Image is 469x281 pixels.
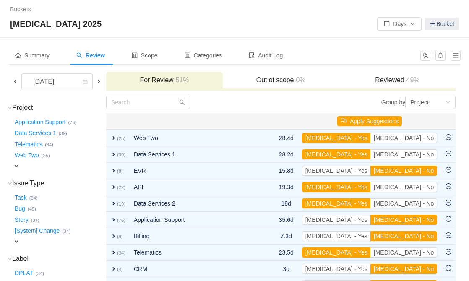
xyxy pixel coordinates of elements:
small: (34) [45,142,53,147]
button: Task [13,191,29,204]
h3: Label [13,255,105,263]
h3: Reviewed [343,76,451,84]
button: [MEDICAL_DATA] - No [370,133,437,143]
span: expand [110,233,117,239]
td: 7.3d [275,228,298,245]
i: icon: minus-circle [446,200,451,206]
td: Application Support [130,212,260,228]
small: (19) [117,201,125,206]
td: 23.5d [275,245,298,261]
i: icon: search [76,52,82,58]
td: Web Two [130,130,260,146]
small: (49) [28,206,36,211]
button: [MEDICAL_DATA] - No [370,166,437,176]
i: icon: calendar [83,79,88,85]
button: [MEDICAL_DATA] - Yes [302,198,371,208]
i: icon: minus-circle [446,249,451,255]
small: (25) [117,136,125,141]
button: [MEDICAL_DATA] - No [370,264,437,274]
small: (22) [117,185,125,190]
button: [MEDICAL_DATA] - No [370,247,437,258]
small: (76) [117,218,125,223]
button: Bug [13,202,28,216]
button: [MEDICAL_DATA] - Yes [302,166,371,176]
small: (9) [117,169,123,174]
small: (34) [62,229,70,234]
i: icon: down [446,100,451,106]
button: icon: menu [451,51,461,61]
button: Telematics [13,138,45,151]
i: icon: control [132,52,138,58]
td: Telematics [130,245,260,261]
a: Buckets [10,6,31,13]
button: Application Support [13,115,68,129]
i: icon: minus-circle [446,151,451,156]
button: icon: bell [435,51,446,61]
small: (9) [117,234,123,239]
td: EVR [130,163,260,179]
span: Summary [15,52,50,59]
input: Search [106,96,190,109]
small: (25) [42,153,50,158]
span: expand [13,238,20,245]
button: icon: team [420,51,430,61]
button: [MEDICAL_DATA] - No [370,198,437,208]
span: expand [110,151,117,158]
span: expand [110,135,117,141]
div: Group by [281,96,456,109]
span: 0% [294,76,305,83]
span: Scope [132,52,158,59]
button: icon: calendarDaysicon: down [377,17,422,31]
td: 35.6d [275,212,298,228]
i: icon: minus-circle [446,232,451,238]
span: Review [76,52,105,59]
h3: Out of scope [227,76,335,84]
td: 18d [275,195,298,212]
button: [MEDICAL_DATA] - Yes [302,264,371,274]
button: [MEDICAL_DATA] - Yes [302,182,371,192]
td: 3d [275,261,298,277]
i: icon: search [179,99,185,105]
i: icon: down [8,257,12,261]
span: expand [110,265,117,272]
i: icon: minus-circle [446,183,451,189]
button: [MEDICAL_DATA] - Yes [302,247,371,258]
span: [MEDICAL_DATA] 2025 [10,17,107,31]
i: icon: home [15,52,21,58]
span: Audit Log [249,52,283,59]
h3: Project [13,104,105,112]
td: 15.8d [275,163,298,179]
i: icon: down [8,106,12,110]
span: Categories [185,52,222,59]
button: [MEDICAL_DATA] - Yes [302,133,371,143]
div: [DATE] [26,74,63,90]
span: 51% [173,76,189,83]
span: expand [13,163,20,169]
small: (4) [117,267,123,272]
button: [MEDICAL_DATA] - Yes [302,149,371,159]
td: Data Services 1 [130,146,260,163]
span: expand [110,167,117,174]
button: [MEDICAL_DATA] - Yes [302,231,371,241]
i: icon: minus-circle [446,167,451,173]
td: Billing [130,228,260,245]
small: (37) [31,218,39,223]
i: icon: minus-circle [446,134,451,140]
span: expand [110,184,117,190]
td: 28.2d [275,146,298,163]
small: (84) [29,195,38,200]
i: icon: minus-circle [446,265,451,271]
button: Data Services 1 [13,127,59,140]
button: icon: flagApply Suggestions [337,116,402,126]
span: expand [110,249,117,256]
button: [MEDICAL_DATA] - Yes [302,215,371,225]
a: Bucket [425,18,459,30]
td: 28.4d [275,130,298,146]
small: (39) [59,131,67,136]
small: (34) [36,271,44,276]
button: [System] Change [13,224,62,238]
div: Project [410,96,429,109]
i: icon: profile [185,52,190,58]
span: expand [110,216,117,223]
button: DPLAT [13,266,36,280]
